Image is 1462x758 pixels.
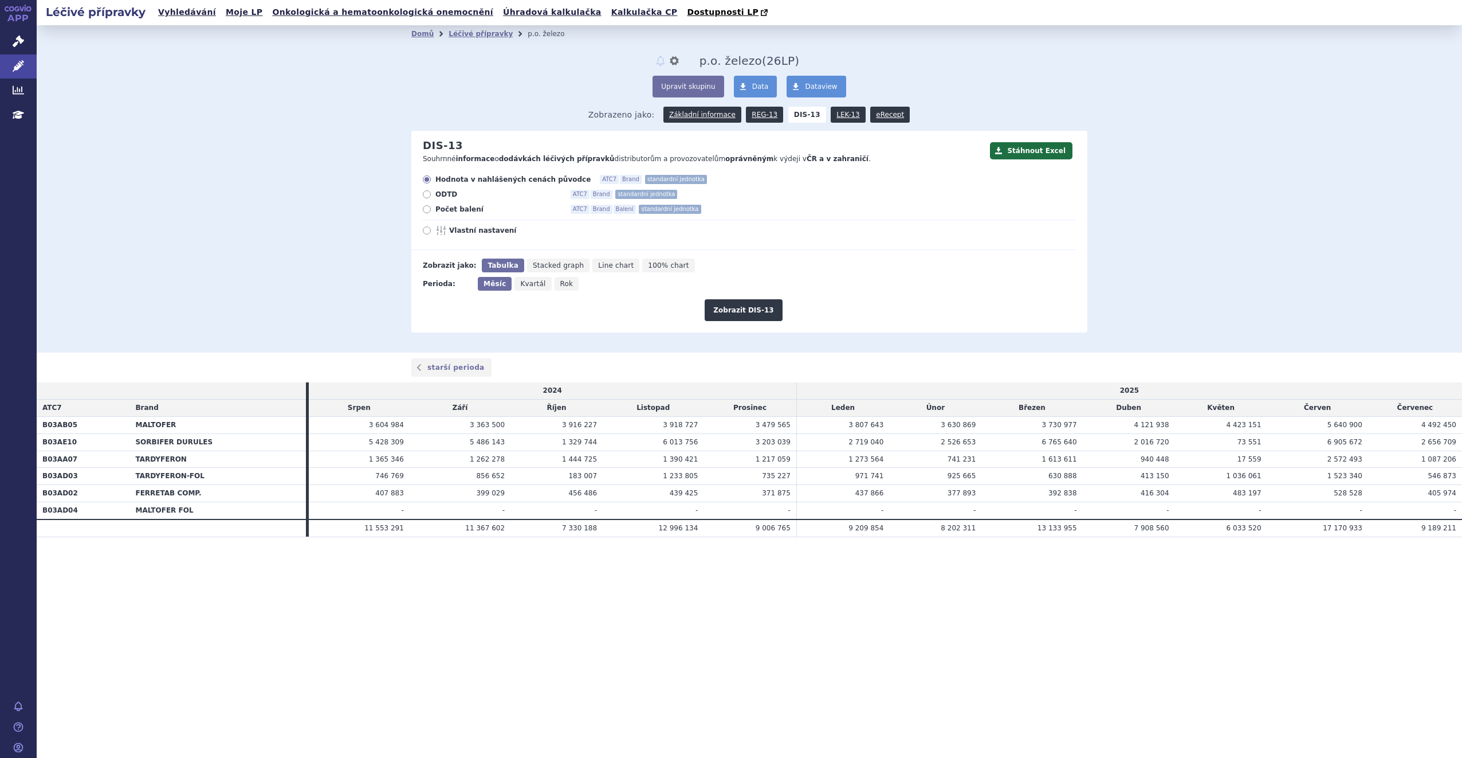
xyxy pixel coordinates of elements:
span: 11 367 602 [465,524,505,532]
span: 7 330 188 [562,524,597,532]
th: B03AD04 [37,502,129,519]
span: - [973,506,976,514]
span: 17 170 933 [1323,524,1362,532]
span: 13 133 955 [1037,524,1077,532]
span: 100% chart [648,261,689,269]
th: B03AD03 [37,468,129,485]
td: Leden [796,400,889,417]
th: TARDYFERON-FOL [129,468,305,485]
span: Stacked graph [533,261,584,269]
span: 1 233 805 [663,472,698,480]
span: standardní jednotka [645,175,707,184]
span: 12 996 134 [659,524,698,532]
span: 1 613 611 [1042,455,1077,463]
a: REG-13 [746,107,783,123]
strong: ČR a v zahraničí [807,155,868,163]
span: 73 551 [1237,438,1261,446]
a: starší perioda [411,358,492,377]
span: 925 665 [948,472,976,480]
button: Stáhnout Excel [990,142,1072,159]
th: B03AB05 [37,416,129,433]
span: 7 908 560 [1134,524,1169,532]
span: 399 029 [476,489,505,497]
span: 6 013 756 [663,438,698,446]
span: Data [752,83,769,91]
span: 5 640 900 [1327,421,1362,429]
span: standardní jednotka [615,190,677,199]
span: 3 363 500 [470,421,505,429]
td: Listopad [603,400,704,417]
td: Únor [889,400,981,417]
a: Domů [411,30,434,38]
button: Zobrazit DIS-13 [705,299,782,321]
span: 5 486 143 [470,438,505,446]
span: ODTD [435,190,561,199]
span: 1 273 564 [848,455,883,463]
h2: DIS-13 [423,139,463,152]
a: Moje LP [222,5,266,20]
span: 183 007 [568,472,597,480]
span: 3 916 227 [562,421,597,429]
span: 439 425 [670,489,698,497]
span: Brand [135,404,158,412]
span: 630 888 [1048,472,1077,480]
span: 546 873 [1428,472,1456,480]
span: 9 006 765 [756,524,791,532]
td: 2024 [309,382,797,399]
li: p.o. železo [528,25,579,42]
td: Srpen [309,400,410,417]
td: Prosinec [704,400,796,417]
span: Hodnota v nahlášených cenách původce [435,175,591,184]
td: Červen [1267,400,1368,417]
span: 1 329 744 [562,438,597,446]
span: - [881,506,883,514]
span: 9 189 211 [1421,524,1456,532]
strong: dodávkách léčivých přípravků [499,155,615,163]
span: 5 428 309 [369,438,404,446]
span: 2 572 493 [1327,455,1362,463]
span: ( LP) [762,54,799,68]
span: 746 769 [375,472,404,480]
span: 3 604 984 [369,421,404,429]
span: Rok [560,280,573,288]
span: - [1360,506,1362,514]
span: Dataview [805,83,837,91]
span: 1 365 346 [369,455,404,463]
td: 2025 [796,382,1462,399]
span: 416 304 [1141,489,1169,497]
span: 2 016 720 [1134,438,1169,446]
strong: informace [456,155,495,163]
button: notifikace [655,54,666,68]
span: - [1259,506,1261,514]
th: B03AD02 [37,485,129,502]
a: LEK-13 [831,107,865,123]
td: Červenec [1368,400,1462,417]
a: Kalkulačka CP [608,5,681,20]
span: p.o. železo [699,54,762,68]
a: Vyhledávání [155,5,219,20]
span: 17 559 [1237,455,1261,463]
span: 3 479 565 [756,421,791,429]
span: 1 523 340 [1327,472,1362,480]
th: B03AA07 [37,451,129,468]
th: TARDYFERON [129,451,305,468]
div: Perioda: [423,277,472,291]
a: Dataview [787,76,846,97]
strong: oprávněným [725,155,773,163]
td: Duben [1083,400,1175,417]
span: - [695,506,698,514]
a: Data [734,76,777,97]
span: 2 656 709 [1421,438,1456,446]
span: - [502,506,505,514]
span: - [1074,506,1076,514]
span: 735 227 [762,472,791,480]
div: Zobrazit jako: [423,259,476,272]
td: Březen [981,400,1082,417]
span: 4 492 450 [1421,421,1456,429]
span: 971 741 [855,472,884,480]
span: Dostupnosti LP [687,7,758,17]
span: 6 033 520 [1227,524,1261,532]
span: 3 730 977 [1042,421,1077,429]
span: 856 652 [476,472,505,480]
span: 371 875 [762,489,791,497]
